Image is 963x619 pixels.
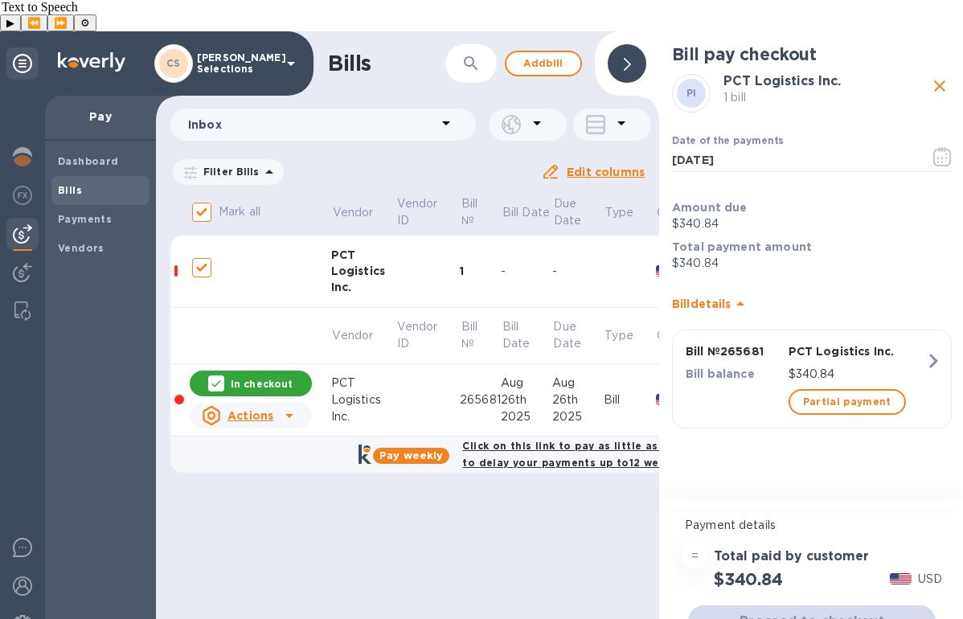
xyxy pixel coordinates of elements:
p: 1 bill [723,89,928,106]
b: Click on this link to pay as little as $2.13 per week to delay your payments up to 12 weeks [462,440,731,469]
b: Amount due [672,201,748,214]
div: Billdetails [672,278,952,330]
span: Partial payment [803,392,891,412]
span: Add bill [519,54,568,73]
b: Payments [58,213,112,225]
img: USD [890,573,912,584]
p: Filter Bills [197,165,260,178]
button: Addbill [505,51,582,76]
p: $340.84 [672,255,952,272]
div: PCT [331,247,395,263]
b: Bill details [672,297,731,310]
img: USD [656,265,678,277]
h1: Bills [328,51,371,76]
b: Dashboard [58,155,119,167]
div: PCT [331,375,395,391]
b: Vendors [58,242,104,254]
p: Mark all [219,203,260,220]
p: Bill Date [502,204,550,221]
p: Payment details [685,517,939,534]
span: Vendor [332,204,394,221]
b: Bills [58,184,82,196]
span: Bill № [461,195,499,229]
p: Currency [657,327,707,344]
p: Bill № [461,318,478,352]
p: In checkout [231,377,293,391]
div: Inc. [331,408,395,425]
p: Due Date [553,318,581,352]
button: Partial payment [789,389,906,415]
h2: Bill pay checkout [672,44,952,64]
b: PCT Logistics Inc. [723,73,841,88]
b: Pay weekly [379,449,443,461]
p: Vendor ID [397,195,438,229]
div: 265681 [460,391,501,408]
button: Settings [74,14,96,31]
p: Type [604,204,633,221]
p: PCT Logistics Inc. [789,343,925,359]
img: Logo [58,52,125,72]
span: Vendor ID [397,318,459,352]
u: Actions [227,409,273,422]
p: Bill Date [502,318,531,352]
div: 2025 [552,408,604,425]
p: Bill balance [686,366,782,382]
b: CS [166,57,181,69]
p: Vendor [332,327,373,344]
span: Bill Date [502,318,551,352]
p: Type [604,327,633,344]
label: Date of the payments [672,137,783,146]
button: Previous [21,14,47,31]
p: Vendor [332,204,373,221]
img: USD [656,394,678,405]
span: Due Date [553,318,602,352]
div: 26th [501,391,552,408]
div: Aug [552,375,604,391]
span: Type [604,327,654,344]
div: Logistics [331,391,395,408]
p: [PERSON_NAME] Selections [197,52,277,75]
img: Foreign exchange [13,186,32,205]
span: Vendor [332,327,394,344]
div: Bill [604,391,656,408]
div: Inc. [331,279,395,295]
p: Bill № 265681 [686,343,782,359]
div: - [552,263,604,280]
p: USD [918,571,942,588]
button: Forward [47,14,74,31]
p: Currency [657,204,707,221]
button: close [928,74,952,98]
div: 2025 [501,408,552,425]
p: Pay [58,109,143,125]
div: Unpin categories [6,47,39,80]
p: $340.84 [672,215,952,232]
h2: $340.84 [714,569,783,589]
p: Inbox [188,117,436,133]
span: Bill № [461,318,499,352]
div: Logistics [331,263,395,279]
u: Edit columns [567,166,645,178]
div: - [501,263,552,280]
p: Vendor ID [397,318,438,352]
div: 1 [460,263,501,279]
span: Vendor ID [397,195,459,229]
button: Bill №265681PCT Logistics Inc.Bill balance$340.84Partial payment [672,330,952,428]
p: Bill № [461,195,478,229]
div: 26th [552,391,604,408]
p: $340.84 [789,366,925,383]
h3: Total paid by customer [714,549,869,564]
b: PI [686,87,697,99]
div: Aug [501,375,552,391]
p: Due Date [553,195,602,229]
b: Total payment amount [672,240,812,253]
div: = [682,543,707,569]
